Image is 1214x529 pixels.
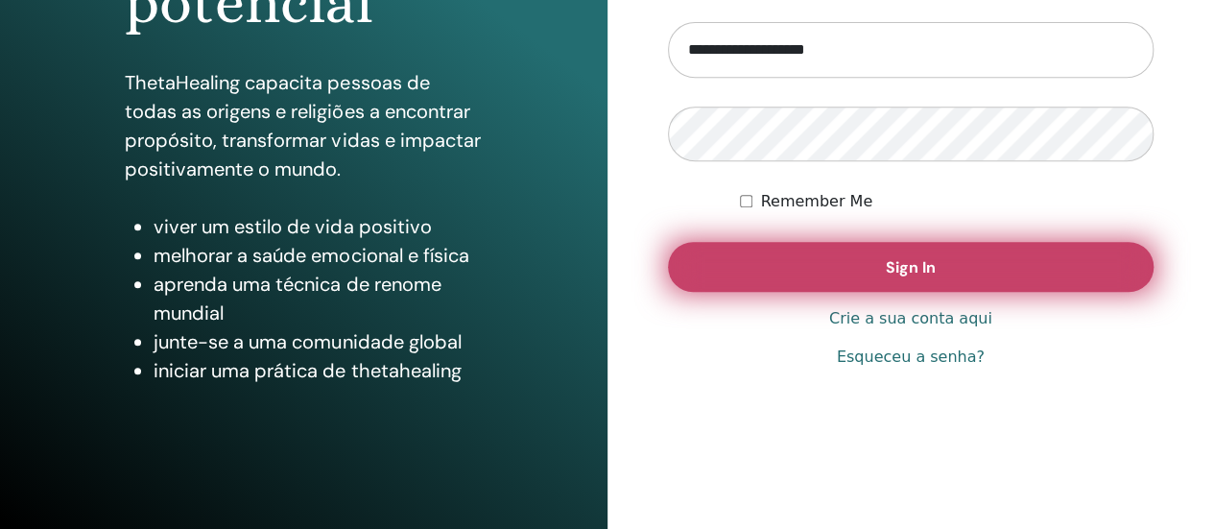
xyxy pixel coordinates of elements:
li: iniciar uma prática de thetahealing [154,356,482,385]
div: Keep me authenticated indefinitely or until I manually logout [740,190,1154,213]
label: Remember Me [760,190,872,213]
li: viver um estilo de vida positivo [154,212,482,241]
li: junte-se a uma comunidade global [154,327,482,356]
p: ThetaHealing capacita pessoas de todas as origens e religiões a encontrar propósito, transformar ... [125,68,482,183]
a: Crie a sua conta aqui [829,307,992,330]
li: aprenda uma técnica de renome mundial [154,270,482,327]
a: Esqueceu a senha? [837,346,985,369]
button: Sign In [668,242,1154,292]
span: Sign In [886,257,936,277]
li: melhorar a saúde emocional e física [154,241,482,270]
